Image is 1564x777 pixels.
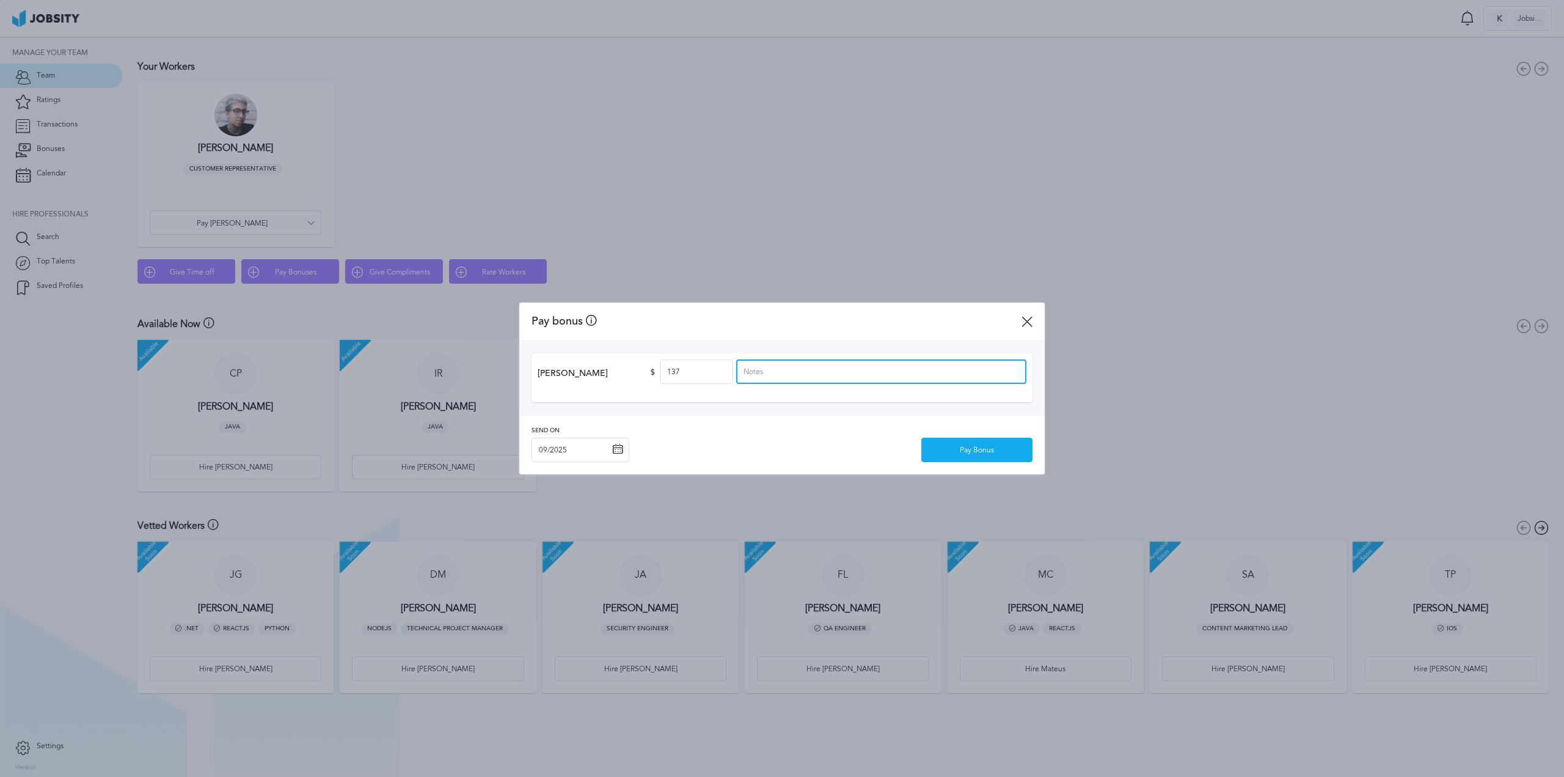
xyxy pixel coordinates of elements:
input: Notes [736,359,1026,384]
button: Pay Bonus [921,438,1032,462]
input: 0 [660,359,733,384]
span: Pay bonus [532,315,583,328]
span: $ [651,369,655,377]
span: Send on [532,427,629,435]
div: Pay Bonus [922,438,1032,463]
span: [PERSON_NAME] [538,369,648,378]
